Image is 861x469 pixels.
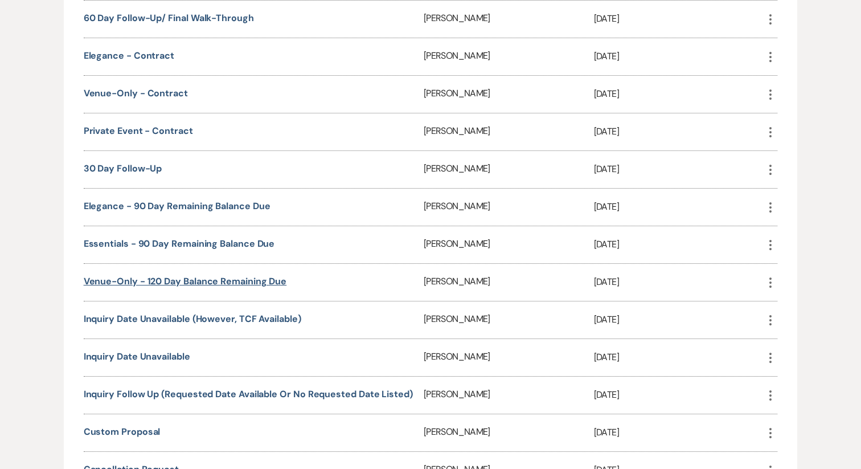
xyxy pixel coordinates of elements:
p: [DATE] [594,425,764,440]
a: Inquiry Follow Up (Requested Date Available or No Requested Date Listed) [84,388,413,400]
p: [DATE] [594,275,764,289]
div: [PERSON_NAME] [424,151,594,188]
div: [PERSON_NAME] [424,414,594,451]
p: [DATE] [594,11,764,26]
div: [PERSON_NAME] [424,1,594,38]
a: Elegance - 90 Day Remaining Balance Due [84,200,270,212]
div: [PERSON_NAME] [424,226,594,263]
div: [PERSON_NAME] [424,301,594,339]
p: [DATE] [594,312,764,327]
p: [DATE] [594,162,764,177]
div: [PERSON_NAME] [424,38,594,75]
p: [DATE] [594,237,764,252]
a: Venue-Only - Contract [84,87,188,99]
p: [DATE] [594,350,764,365]
p: [DATE] [594,124,764,139]
a: Inquiry Date Unavailable [84,350,190,362]
div: [PERSON_NAME] [424,189,594,226]
a: 60 Day Follow-Up/ Final Walk-Through [84,12,254,24]
div: [PERSON_NAME] [424,264,594,301]
div: [PERSON_NAME] [424,113,594,150]
a: Essentials - 90 Day Remaining Balance Due [84,238,275,250]
a: Venue-Only - 120 Day Balance Remaining Due [84,275,287,287]
p: [DATE] [594,87,764,101]
p: [DATE] [594,388,764,402]
p: [DATE] [594,199,764,214]
p: [DATE] [594,49,764,64]
div: [PERSON_NAME] [424,377,594,414]
div: [PERSON_NAME] [424,339,594,376]
a: Custom Proposal [84,426,161,438]
a: Private Event - Contract [84,125,193,137]
div: [PERSON_NAME] [424,76,594,113]
a: 30 Day Follow-Up [84,162,162,174]
a: Inquiry Date Unavailable (However, TCF Available) [84,313,301,325]
a: Elegance - Contract [84,50,174,62]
